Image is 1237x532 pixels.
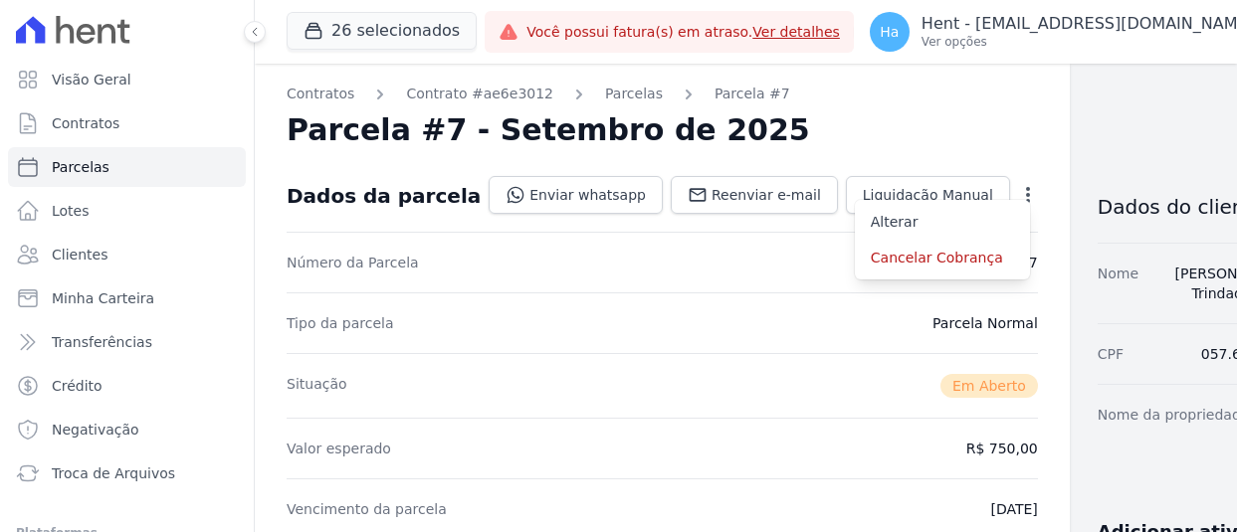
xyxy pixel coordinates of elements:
a: Parcelas [8,147,246,187]
nav: Breadcrumb [287,84,1038,104]
button: 26 selecionados [287,12,477,50]
span: Você possui fatura(s) em atraso. [526,22,840,43]
a: Clientes [8,235,246,274]
span: Visão Geral [52,70,131,89]
a: Negativação [8,410,246,449]
dt: Vencimento da parcela [287,499,447,519]
span: Em Aberto [940,374,1038,398]
a: Reenviar e-mail [671,176,838,214]
a: Alterar [855,204,1030,240]
span: Negativação [52,420,139,440]
a: Parcela #7 [715,84,790,104]
dt: CPF [1098,344,1124,364]
a: Lotes [8,191,246,231]
dd: 7 [1029,253,1038,272]
span: Troca de Arquivos [52,463,175,483]
dt: Número da Parcela [287,253,419,272]
a: Contratos [287,84,354,104]
a: Troca de Arquivos [8,453,246,493]
span: Minha Carteira [52,288,154,308]
span: Ha [880,25,899,39]
a: Ver detalhes [752,24,840,40]
dt: Tipo da parcela [287,313,394,333]
span: Reenviar e-mail [712,185,821,205]
span: Parcelas [52,157,109,177]
a: Enviar whatsapp [489,176,663,214]
span: Clientes [52,245,107,265]
a: Minha Carteira [8,278,246,318]
a: Contratos [8,103,246,143]
a: Visão Geral [8,60,246,99]
div: Dados da parcela [287,184,481,208]
dd: R$ 750,00 [966,439,1038,458]
h2: Parcela #7 - Setembro de 2025 [287,112,810,148]
a: Cancelar Cobrança [855,240,1030,275]
a: Transferências [8,322,246,362]
span: Transferências [52,332,152,352]
a: Parcelas [605,84,663,104]
span: Crédito [52,376,103,396]
span: Lotes [52,201,90,221]
span: Liquidação Manual [863,185,993,205]
a: Contrato #ae6e3012 [406,84,553,104]
span: Contratos [52,113,119,133]
a: Liquidação Manual [846,176,1010,214]
a: Crédito [8,366,246,406]
dd: [DATE] [990,499,1037,519]
dt: Nome [1098,264,1138,303]
dt: Valor esperado [287,439,391,458]
dd: Parcela Normal [932,313,1038,333]
dt: Situação [287,374,347,398]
